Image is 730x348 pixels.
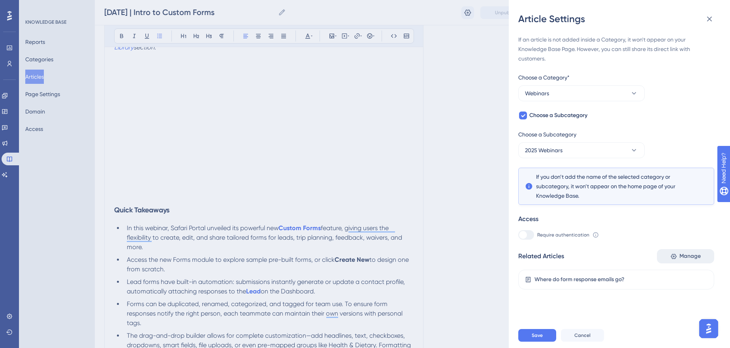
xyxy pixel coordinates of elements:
[518,252,564,261] div: Related Articles
[518,13,721,25] div: Article Settings
[574,332,591,339] span: Cancel
[537,232,589,238] span: Require authentication
[525,89,549,98] span: Webinars
[518,73,570,82] span: Choose a Category*
[518,130,576,139] span: Choose a Subcategory
[657,249,714,263] button: Manage
[518,214,538,224] div: Access
[518,142,645,158] button: 2025 Webinars
[532,332,543,339] span: Save
[518,85,645,101] button: Webinars
[697,317,721,340] iframe: UserGuiding AI Assistant Launcher
[536,172,696,200] span: If you don’t add the name of the selected category or subcategory, it won’t appear on the home pa...
[518,329,556,342] button: Save
[561,329,604,342] button: Cancel
[525,146,563,155] span: 2025 Webinars
[529,111,587,120] span: Choose a Subcategory
[679,252,701,261] span: Manage
[518,35,714,63] div: If an article is not added inside a Category, it won't appear on your Knowledge Base Page. Howeve...
[534,275,625,284] div: Where do form response emails go?
[19,2,49,11] span: Need Help?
